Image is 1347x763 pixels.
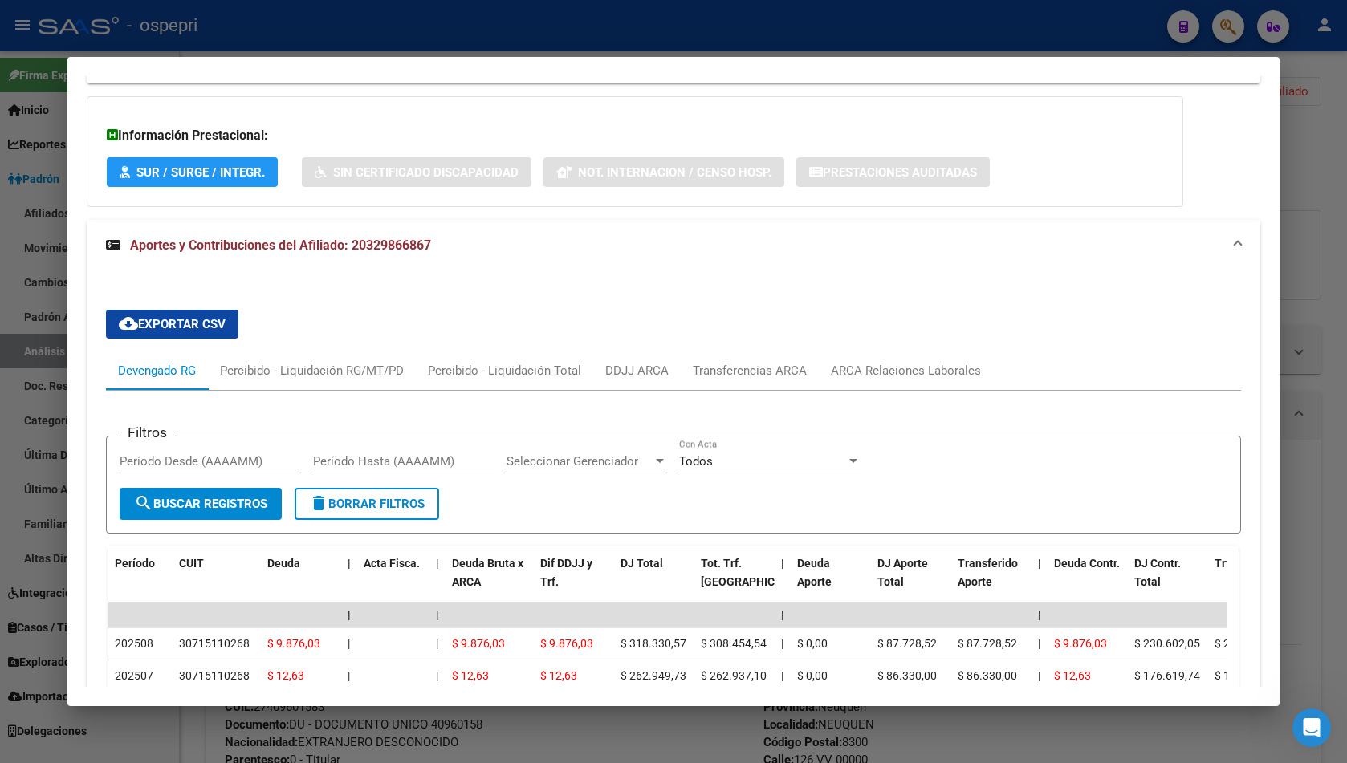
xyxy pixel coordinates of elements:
[781,608,784,621] span: |
[621,669,686,682] span: $ 262.949,73
[823,165,977,180] span: Prestaciones Auditadas
[621,557,663,570] span: DJ Total
[1292,708,1331,747] iframe: Intercom live chat
[534,546,614,617] datatable-header-cell: Dif DDJJ y Trf.
[106,310,238,339] button: Exportar CSV
[1134,637,1200,650] span: $ 230.602,05
[436,669,438,682] span: |
[781,669,783,682] span: |
[428,362,581,379] div: Percibido - Liquidación Total
[1038,557,1041,570] span: |
[348,669,350,682] span: |
[267,637,320,650] span: $ 9.876,03
[797,669,828,682] span: $ 0,00
[1134,557,1181,588] span: DJ Contr. Total
[130,237,431,253] span: Aportes y Contribuciones del Afiliado: 20329866867
[1054,637,1107,650] span: $ 9.876,03
[348,637,350,650] span: |
[179,635,250,653] div: 30715110268
[119,317,226,331] span: Exportar CSV
[309,497,425,511] span: Borrar Filtros
[107,157,278,187] button: SUR / SURGE / INTEGR.
[107,126,1163,145] h3: Información Prestacional:
[1048,546,1128,617] datatable-header-cell: Deuda Contr.
[1215,637,1280,650] span: $ 220.726,02
[781,557,784,570] span: |
[791,546,871,617] datatable-header-cell: Deuda Aporte
[540,637,593,650] span: $ 9.876,03
[958,669,1017,682] span: $ 86.330,00
[179,667,250,685] div: 30715110268
[1215,669,1280,682] span: $ 176.607,10
[621,637,686,650] span: $ 318.330,57
[436,557,439,570] span: |
[797,557,832,588] span: Deuda Aporte
[309,493,328,513] mat-icon: delete
[540,669,577,682] span: $ 12,63
[694,546,775,617] datatable-header-cell: Tot. Trf. Bruto
[348,557,351,570] span: |
[341,546,357,617] datatable-header-cell: |
[436,637,438,650] span: |
[831,362,981,379] div: ARCA Relaciones Laborales
[877,637,937,650] span: $ 87.728,52
[775,546,791,617] datatable-header-cell: |
[179,557,204,570] span: CUIT
[958,637,1017,650] span: $ 87.728,52
[1215,557,1263,570] span: Trf Contr.
[119,314,138,333] mat-icon: cloud_download
[701,637,767,650] span: $ 308.454,54
[220,362,404,379] div: Percibido - Liquidación RG/MT/PD
[134,493,153,513] mat-icon: search
[951,546,1032,617] datatable-header-cell: Transferido Aporte
[1128,546,1208,617] datatable-header-cell: DJ Contr. Total
[302,157,531,187] button: Sin Certificado Discapacidad
[115,557,155,570] span: Período
[173,546,261,617] datatable-header-cell: CUIT
[543,157,784,187] button: Not. Internacion / Censo Hosp.
[1038,669,1040,682] span: |
[134,497,267,511] span: Buscar Registros
[578,165,771,180] span: Not. Internacion / Censo Hosp.
[115,637,153,650] span: 202508
[452,637,505,650] span: $ 9.876,03
[958,557,1018,588] span: Transferido Aporte
[429,546,446,617] datatable-header-cell: |
[118,362,196,379] div: Devengado RG
[796,157,990,187] button: Prestaciones Auditadas
[295,488,439,520] button: Borrar Filtros
[348,608,351,621] span: |
[120,488,282,520] button: Buscar Registros
[701,557,810,588] span: Tot. Trf. [GEOGRAPHIC_DATA]
[679,454,713,469] span: Todos
[446,546,534,617] datatable-header-cell: Deuda Bruta x ARCA
[452,669,489,682] span: $ 12,63
[1032,546,1048,617] datatable-header-cell: |
[877,669,937,682] span: $ 86.330,00
[871,546,951,617] datatable-header-cell: DJ Aporte Total
[507,454,653,469] span: Seleccionar Gerenciador
[357,546,429,617] datatable-header-cell: Acta Fisca.
[452,557,523,588] span: Deuda Bruta x ARCA
[261,546,341,617] datatable-header-cell: Deuda
[877,557,928,588] span: DJ Aporte Total
[797,637,828,650] span: $ 0,00
[1054,557,1120,570] span: Deuda Contr.
[267,669,304,682] span: $ 12,63
[1054,669,1091,682] span: $ 12,63
[364,557,420,570] span: Acta Fisca.
[333,165,519,180] span: Sin Certificado Discapacidad
[1038,608,1041,621] span: |
[267,557,300,570] span: Deuda
[136,165,265,180] span: SUR / SURGE / INTEGR.
[1134,669,1200,682] span: $ 176.619,74
[614,546,694,617] datatable-header-cell: DJ Total
[540,557,592,588] span: Dif DDJJ y Trf.
[115,669,153,682] span: 202507
[701,669,767,682] span: $ 262.937,10
[120,424,175,441] h3: Filtros
[693,362,807,379] div: Transferencias ARCA
[781,637,783,650] span: |
[108,546,173,617] datatable-header-cell: Período
[436,608,439,621] span: |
